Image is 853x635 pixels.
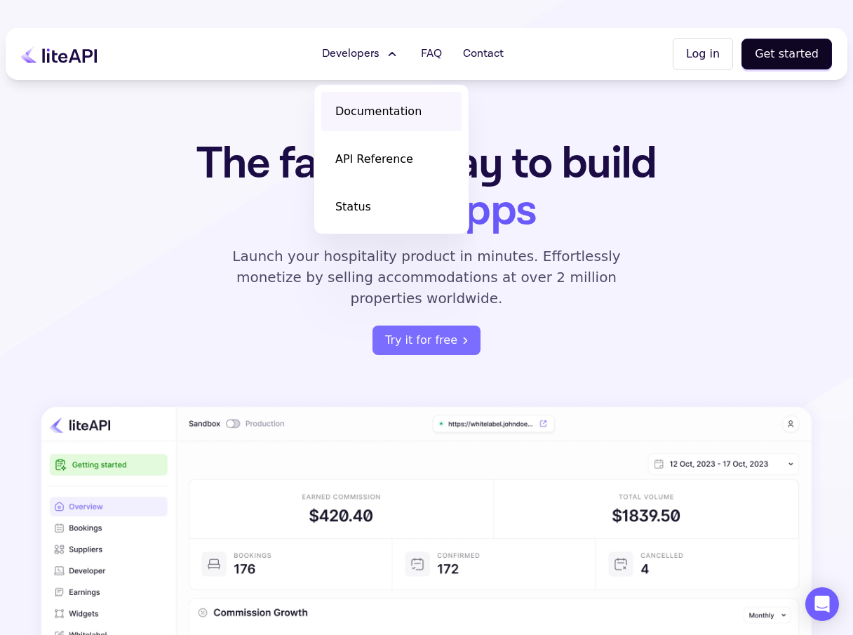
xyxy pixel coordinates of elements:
[412,40,450,68] a: FAQ
[321,92,462,131] a: Documentation
[321,187,462,227] a: Status
[321,140,462,179] a: API Reference
[741,39,832,69] button: Get started
[372,326,481,355] button: Try it for free
[335,199,371,215] span: Status
[673,38,733,70] button: Log in
[335,151,413,168] span: API Reference
[216,246,637,309] p: Launch your hospitality product in minutes. Effortlessly monetize by selling accommodations at ov...
[314,40,408,68] button: Developers
[372,326,481,355] a: register
[322,46,380,62] span: Developers
[335,103,422,120] span: Documentation
[463,46,504,62] span: Contact
[152,140,701,234] h1: The fastest way to build
[421,46,442,62] span: FAQ
[805,587,839,621] div: Open Intercom Messenger
[455,40,512,68] a: Contact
